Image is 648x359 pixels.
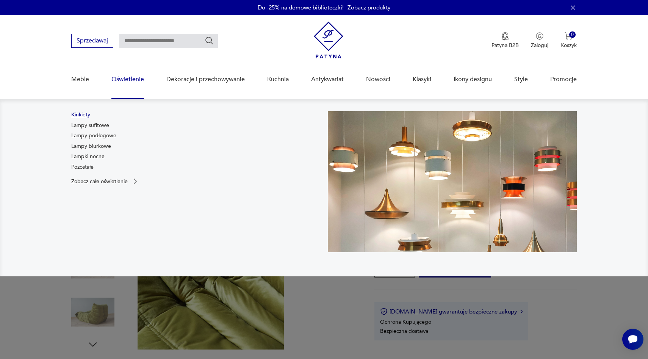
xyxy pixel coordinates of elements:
iframe: Smartsupp widget button [622,329,643,350]
a: Dekoracje i przechowywanie [166,65,245,94]
a: Nowości [366,65,390,94]
a: Ikony designu [454,65,492,94]
button: Sprzedawaj [71,34,113,48]
p: Do -25% na domowe biblioteczki! [258,4,344,11]
a: Ikona medaluPatyna B2B [491,32,519,49]
a: Klasyki [413,65,431,94]
p: Koszyk [560,42,577,49]
a: Zobacz całe oświetlenie [71,177,139,185]
a: Lampy podłogowe [71,132,116,140]
a: Kinkiety [71,111,90,119]
a: Pozostałe [71,163,94,171]
a: Sprzedawaj [71,39,113,44]
button: Szukaj [205,36,214,45]
a: Promocje [550,65,577,94]
a: Lampy sufitowe [71,122,109,129]
button: 0Koszyk [560,32,577,49]
a: Lampy biurkowe [71,143,111,150]
img: Patyna - sklep z meblami i dekoracjami vintage [314,22,343,58]
a: Zobacz produkty [347,4,390,11]
a: Antykwariat [311,65,344,94]
img: a9d990cd2508053be832d7f2d4ba3cb1.jpg [328,111,577,252]
img: Ikonka użytkownika [536,32,543,40]
a: Lampki nocne [71,153,105,160]
img: Ikona medalu [501,32,509,41]
div: 0 [569,31,576,38]
p: Zaloguj [531,42,548,49]
button: Patyna B2B [491,32,519,49]
p: Patyna B2B [491,42,519,49]
img: Ikona koszyka [565,32,572,40]
button: Zaloguj [531,32,548,49]
p: Zobacz całe oświetlenie [71,179,128,184]
a: Meble [71,65,89,94]
a: Kuchnia [267,65,289,94]
a: Oświetlenie [111,65,144,94]
a: Style [514,65,528,94]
